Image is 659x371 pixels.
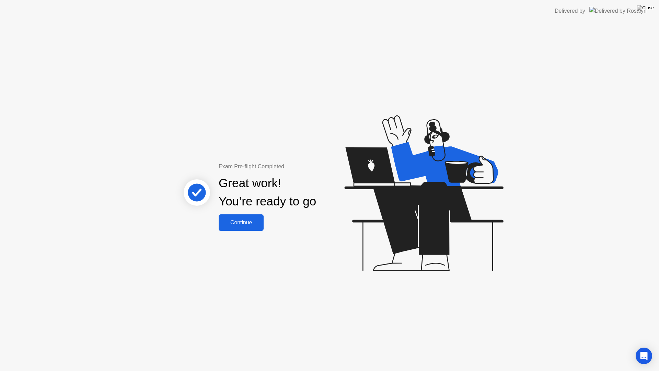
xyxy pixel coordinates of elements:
div: Continue [221,220,262,226]
div: Great work! You’re ready to go [219,174,316,211]
div: Exam Pre-flight Completed [219,162,360,171]
div: Delivered by [555,7,585,15]
div: Open Intercom Messenger [636,348,652,364]
button: Continue [219,214,264,231]
img: Close [637,5,654,11]
img: Delivered by Rosalyn [589,7,647,15]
